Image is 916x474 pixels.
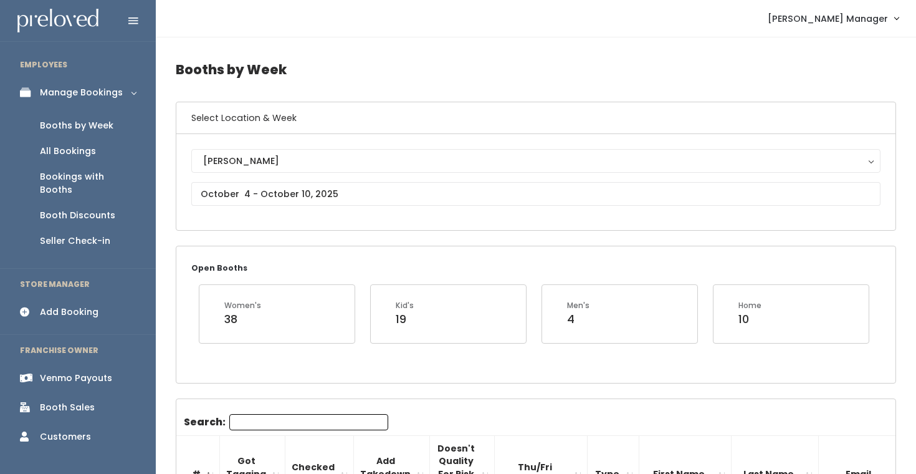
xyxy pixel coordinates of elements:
[40,235,110,248] div: Seller Check-in
[40,86,123,99] div: Manage Bookings
[40,430,91,443] div: Customers
[738,300,761,311] div: Home
[191,149,880,173] button: [PERSON_NAME]
[40,170,136,196] div: Bookings with Booths
[176,52,896,87] h4: Booths by Week
[567,300,589,311] div: Men's
[40,119,113,132] div: Booths by Week
[40,372,112,385] div: Venmo Payouts
[755,5,911,32] a: [PERSON_NAME] Manager
[40,401,95,414] div: Booth Sales
[40,306,98,319] div: Add Booking
[191,182,880,206] input: October 4 - October 10, 2025
[203,154,869,168] div: [PERSON_NAME]
[567,311,589,327] div: 4
[396,311,414,327] div: 19
[191,263,247,273] small: Open Booths
[40,209,115,222] div: Booth Discounts
[229,414,388,430] input: Search:
[17,9,98,33] img: preloved logo
[224,300,261,311] div: Women's
[176,102,895,134] h6: Select Location & Week
[396,300,414,311] div: Kid's
[40,145,96,158] div: All Bookings
[768,12,888,26] span: [PERSON_NAME] Manager
[738,311,761,327] div: 10
[184,414,388,430] label: Search:
[224,311,261,327] div: 38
